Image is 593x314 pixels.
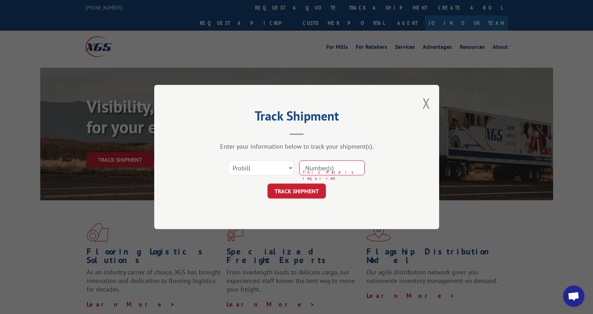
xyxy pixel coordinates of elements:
[563,285,584,307] div: Open chat
[267,184,326,199] button: TRACK SHIPMENT
[422,94,430,113] button: Close modal
[299,160,365,175] input: Number(s)
[190,142,404,150] div: Enter your information below to track your shipment(s).
[303,169,365,181] span: This field is required
[190,111,404,124] h2: Track Shipment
